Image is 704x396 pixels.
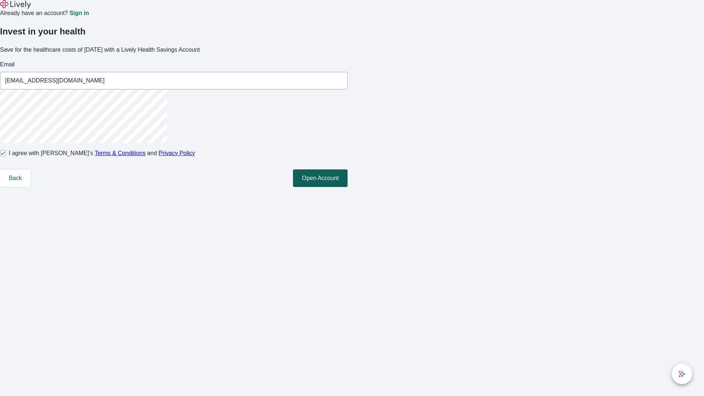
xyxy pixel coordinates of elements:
button: Open Account [293,169,348,187]
a: Sign in [69,10,89,16]
button: chat [672,364,692,384]
span: I agree with [PERSON_NAME]’s and [9,149,195,158]
a: Terms & Conditions [95,150,146,156]
a: Privacy Policy [159,150,195,156]
svg: Lively AI Assistant [678,370,686,378]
